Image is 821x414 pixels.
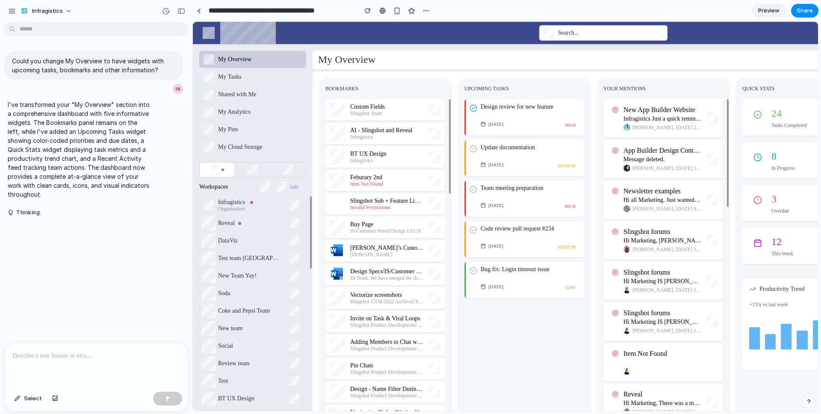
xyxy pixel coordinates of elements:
span: Productivity Trend [567,264,611,271]
span: Overdue [579,186,596,192]
span: Share [797,6,813,15]
span: low [369,262,386,269]
a: Preview [752,4,786,18]
span: 24 [579,86,589,97]
button: Share [791,4,818,18]
span: This Week [579,229,600,235]
span: In Progress [579,143,602,149]
p: Could you change My Overview to have widgets with upcoming tasks, bookmarks and other information? [12,56,175,74]
span: medium [361,140,386,148]
span: Select [24,394,42,403]
button: Infragistics [17,4,76,18]
span: Tasks Completed [579,101,614,106]
span: high [369,100,386,107]
span: 12 [579,214,589,225]
span: 3 [579,172,584,183]
span: medium [361,222,386,229]
span: Infragistics [32,7,63,15]
span: 8 [579,129,584,140]
span: +15% vs last week [556,280,595,286]
span: high [369,181,386,188]
p: I've transformed your "My Overview" section into a comprehensive dashboard with five informative ... [8,100,151,199]
button: Select [10,392,46,405]
span: Preview [758,6,780,15]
